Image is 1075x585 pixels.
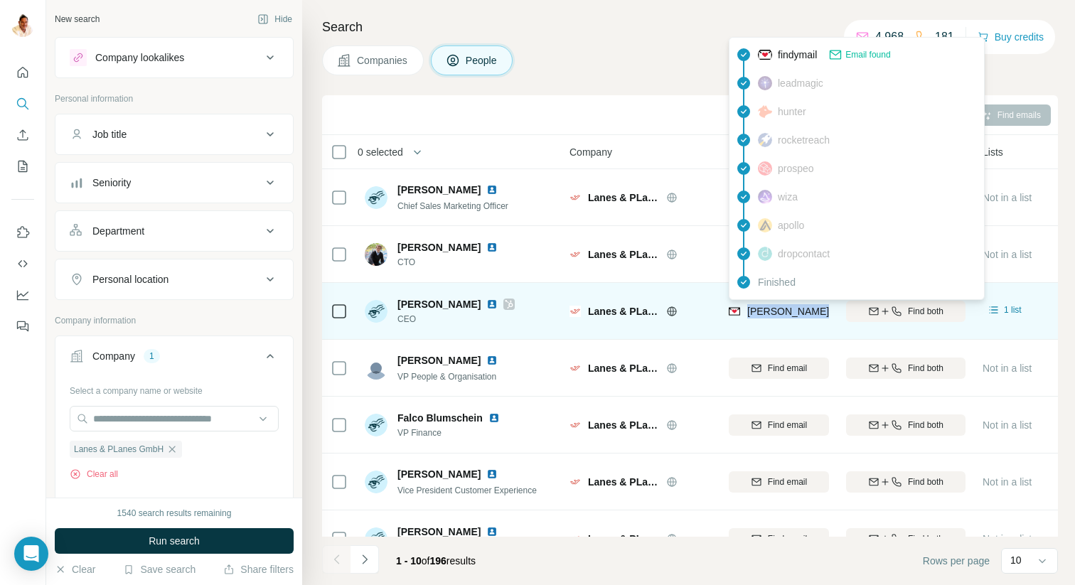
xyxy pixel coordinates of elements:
[223,562,294,576] button: Share filters
[55,528,294,554] button: Run search
[729,304,740,318] img: provider findymail logo
[768,476,807,488] span: Find email
[729,358,829,379] button: Find email
[486,526,498,537] img: LinkedIn logo
[778,76,823,90] span: leadmagic
[365,527,387,550] img: Avatar
[55,262,293,296] button: Personal location
[397,372,496,382] span: VP People & Organisation
[92,176,131,190] div: Seniority
[486,299,498,310] img: LinkedIn logo
[846,528,966,549] button: Find both
[55,314,294,327] p: Company information
[778,190,798,204] span: wiza
[983,533,1032,544] span: Not in a list
[144,350,160,363] div: 1
[908,419,943,431] span: Find both
[983,145,1003,159] span: Lists
[729,471,829,493] button: Find email
[95,50,184,65] div: Company lookalikes
[758,76,772,90] img: provider leadmagic logo
[588,304,659,318] span: Lanes & PLanes GmbH
[588,361,659,375] span: Lanes & PLanes GmbH
[983,249,1032,260] span: Not in a list
[397,426,517,439] span: VP Finance
[983,192,1032,203] span: Not in a list
[466,53,498,68] span: People
[569,192,581,203] img: Logo of Lanes & PLanes GmbH
[588,475,659,489] span: Lanes & PLanes GmbH
[729,528,829,549] button: Find email
[55,214,293,248] button: Department
[978,27,1044,47] button: Buy credits
[747,306,998,317] span: [PERSON_NAME][EMAIL_ADDRESS][DOMAIN_NAME]
[397,353,481,367] span: [PERSON_NAME]
[117,507,232,520] div: 1540 search results remaining
[778,104,806,119] span: hunter
[55,117,293,151] button: Job title
[486,468,498,480] img: LinkedIn logo
[875,28,904,45] p: 4,968
[758,247,772,261] img: provider dropcontact logo
[70,468,118,481] button: Clear all
[729,414,829,436] button: Find email
[70,379,279,397] div: Select a company name or website
[908,305,943,318] span: Find both
[983,363,1032,374] span: Not in a list
[123,562,196,576] button: Save search
[397,525,481,539] span: [PERSON_NAME]
[983,476,1032,488] span: Not in a list
[11,251,34,277] button: Use Surfe API
[396,555,476,567] span: results
[846,471,966,493] button: Find both
[11,313,34,339] button: Feedback
[1010,553,1022,567] p: 10
[846,414,966,436] button: Find both
[92,349,135,363] div: Company
[758,48,772,62] img: provider findymail logo
[908,362,943,375] span: Find both
[778,247,830,261] span: dropcontact
[778,48,817,62] span: findymail
[11,91,34,117] button: Search
[768,532,807,545] span: Find email
[758,190,772,204] img: provider wiza logo
[588,532,659,546] span: Lanes & PLanes GmbH
[351,545,379,574] button: Navigate to next page
[983,419,1032,431] span: Not in a list
[397,411,483,425] span: Falco Blumschein
[569,419,581,431] img: Logo of Lanes & PLanes GmbH
[588,190,659,205] span: Lanes & PLanes GmbH
[845,48,890,61] span: Email found
[569,476,581,488] img: Logo of Lanes & PLanes GmbH
[486,355,498,366] img: LinkedIn logo
[358,145,403,159] span: 0 selected
[1004,304,1022,316] span: 1 list
[365,414,387,436] img: Avatar
[908,476,943,488] span: Find both
[397,297,481,311] span: [PERSON_NAME]
[569,363,581,374] img: Logo of Lanes & PLanes GmbH
[588,418,659,432] span: Lanes & PLanes GmbH
[846,358,966,379] button: Find both
[846,301,966,322] button: Find both
[55,41,293,75] button: Company lookalikes
[149,534,200,548] span: Run search
[397,183,481,197] span: [PERSON_NAME]
[92,272,169,286] div: Personal location
[758,105,772,118] img: provider hunter logo
[247,9,302,30] button: Hide
[569,533,581,544] img: Logo of Lanes & PLanes GmbH
[55,13,100,26] div: New search
[11,122,34,148] button: Enrich CSV
[778,161,814,176] span: prospeo
[768,419,807,431] span: Find email
[11,220,34,245] button: Use Surfe on LinkedIn
[11,154,34,179] button: My lists
[14,537,48,571] div: Open Intercom Messenger
[357,53,409,68] span: Companies
[11,282,34,308] button: Dashboard
[768,362,807,375] span: Find email
[397,467,481,481] span: [PERSON_NAME]
[935,28,954,45] p: 181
